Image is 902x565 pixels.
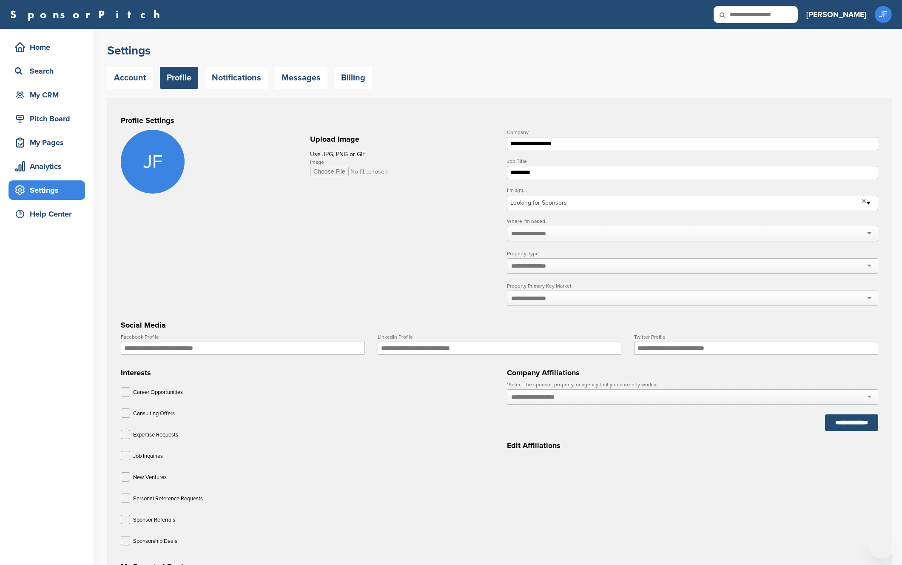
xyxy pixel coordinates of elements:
span: Looking for Sponsors [510,198,859,208]
h3: Social Media [121,319,878,331]
a: Messages [275,67,327,89]
a: Notifications [205,67,268,89]
abbr: required [507,382,509,388]
h3: [PERSON_NAME] [806,9,866,20]
p: Expertise Requests [133,430,178,440]
a: Account [107,67,153,89]
label: Select the sponsor, property, or agency that you currently work at. [507,382,878,387]
a: Profile [160,67,198,89]
a: Pitch Board [9,109,85,128]
p: Job Inquiries [133,451,163,462]
div: Help Center [13,206,85,222]
h2: Upload Image [310,134,492,145]
p: Career Opportunities [133,387,183,398]
span: JF [121,130,185,194]
label: Job Title [507,159,878,164]
div: Search [13,63,85,79]
label: Company [507,130,878,135]
div: Settings [13,183,85,198]
div: Analytics [13,159,85,174]
h2: Settings [107,43,892,58]
iframe: Button to launch messaging window [868,531,895,558]
h3: Profile Settings [121,114,878,126]
label: LinkedIn Profile [378,334,621,340]
h3: Edit Affiliations [507,439,878,451]
a: SponsorPitch [10,9,165,20]
a: [PERSON_NAME] [806,5,866,24]
label: Property Type [507,251,878,256]
label: Image [310,160,492,165]
label: Where I'm based [507,219,878,224]
div: Home [13,40,85,55]
a: Search [9,61,85,81]
label: I’m a(n)... [507,188,878,193]
div: Pitch Board [13,111,85,126]
p: Sponsorship Deals [133,536,177,547]
a: Settings [9,180,85,200]
div: My CRM [13,87,85,103]
a: Help Center [9,204,85,224]
p: Sponsor Referrals [133,515,175,525]
a: My CRM [9,85,85,105]
span: JF [875,6,892,23]
a: Billing [334,67,372,89]
a: Home [9,37,85,57]
h3: Company Affiliations [507,367,878,379]
p: Personal Reference Requests [133,494,203,504]
a: My Pages [9,133,85,152]
label: Property Primary Key Market [507,283,878,288]
p: New Ventures [133,472,167,483]
div: My Pages [13,135,85,150]
p: Consulting Offers [133,408,175,419]
label: Facebook Profile [121,334,364,340]
p: Use JPG, PNG or GIF. [310,149,492,160]
h3: Interests [121,367,492,379]
a: Analytics [9,157,85,176]
label: Twitter Profile [634,334,878,340]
